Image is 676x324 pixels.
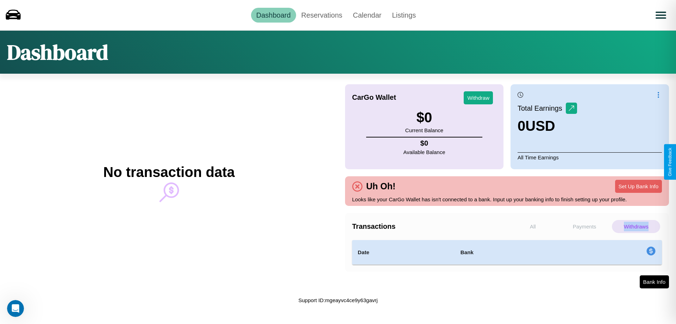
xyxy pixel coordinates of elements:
[7,300,24,317] iframe: Intercom live chat
[358,248,449,257] h4: Date
[352,93,396,102] h4: CarGo Wallet
[363,181,399,191] h4: Uh Oh!
[403,147,445,157] p: Available Balance
[296,8,348,23] a: Reservations
[103,164,234,180] h2: No transaction data
[509,220,557,233] p: All
[615,180,662,193] button: Set Up Bank Info
[251,8,296,23] a: Dashboard
[651,5,671,25] button: Open menu
[518,102,566,115] p: Total Earnings
[461,248,558,257] h4: Bank
[348,8,387,23] a: Calendar
[7,38,108,67] h1: Dashboard
[387,8,421,23] a: Listings
[518,118,577,134] h3: 0 USD
[518,152,662,162] p: All Time Earnings
[612,220,660,233] p: Withdraws
[352,195,662,204] p: Looks like your CarGo Wallet has isn't connected to a bank. Input up your banking info to finish ...
[298,295,377,305] p: Support ID: mgeayvc4ce9y63gavrj
[640,275,669,288] button: Bank Info
[405,126,443,135] p: Current Balance
[403,139,445,147] h4: $ 0
[561,220,609,233] p: Payments
[405,110,443,126] h3: $ 0
[352,240,662,265] table: simple table
[668,148,672,176] div: Give Feedback
[464,91,493,104] button: Withdraw
[352,222,507,231] h4: Transactions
